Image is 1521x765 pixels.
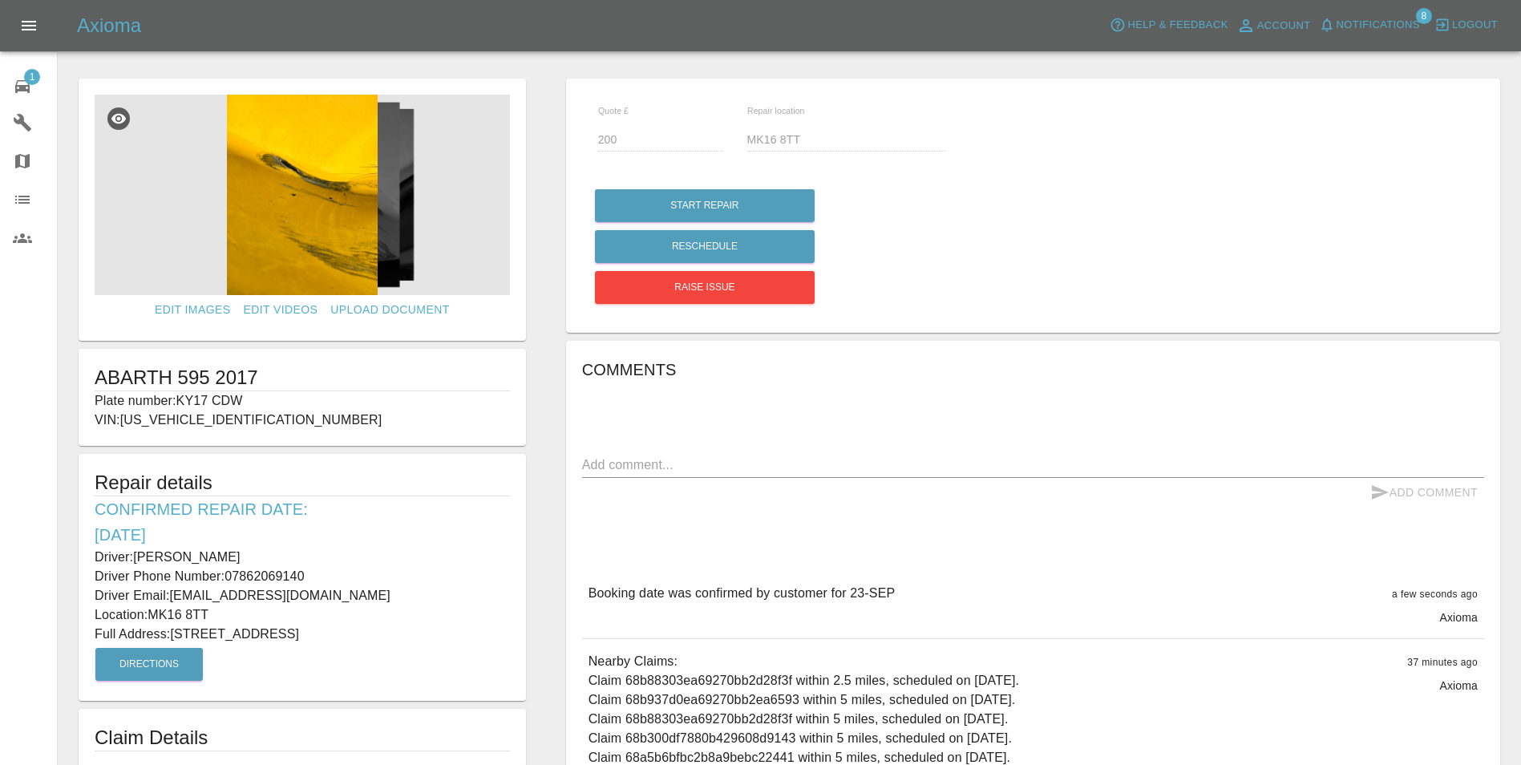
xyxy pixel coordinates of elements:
[1452,16,1498,34] span: Logout
[95,95,510,295] img: 0c156ffd-c197-4dd2-a4af-e9634333c4b8
[598,106,629,115] span: Quote £
[1315,13,1424,38] button: Notifications
[95,648,203,681] button: Directions
[95,725,510,751] h1: Claim Details
[148,295,237,325] a: Edit Images
[10,6,48,45] button: Open drawer
[1439,678,1478,694] p: Axioma
[595,230,815,263] button: Reschedule
[95,605,510,625] p: Location: MK16 8TT
[24,69,40,85] span: 1
[1337,16,1420,34] span: Notifications
[595,189,815,222] button: Start Repair
[589,584,896,603] p: Booking date was confirmed by customer for 23-SEP
[1407,657,1478,668] span: 37 minutes ago
[324,295,455,325] a: Upload Document
[747,106,805,115] span: Repair location
[95,548,510,567] p: Driver: [PERSON_NAME]
[1106,13,1232,38] button: Help & Feedback
[95,625,510,644] p: Full Address: [STREET_ADDRESS]
[95,470,510,496] h5: Repair details
[582,357,1484,382] h6: Comments
[237,295,324,325] a: Edit Videos
[95,411,510,430] p: VIN: [US_VEHICLE_IDENTIFICATION_NUMBER]
[1127,16,1228,34] span: Help & Feedback
[1430,13,1502,38] button: Logout
[595,271,815,304] button: Raise issue
[1232,13,1315,38] a: Account
[95,391,510,411] p: Plate number: KY17 CDW
[1257,17,1311,35] span: Account
[77,13,141,38] h5: Axioma
[95,365,510,391] h1: ABARTH 595 2017
[95,496,510,548] h6: Confirmed Repair Date: [DATE]
[95,586,510,605] p: Driver Email: [EMAIL_ADDRESS][DOMAIN_NAME]
[1392,589,1478,600] span: a few seconds ago
[95,567,510,586] p: Driver Phone Number: 07862069140
[1439,609,1478,625] p: Axioma
[1416,8,1432,24] span: 8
